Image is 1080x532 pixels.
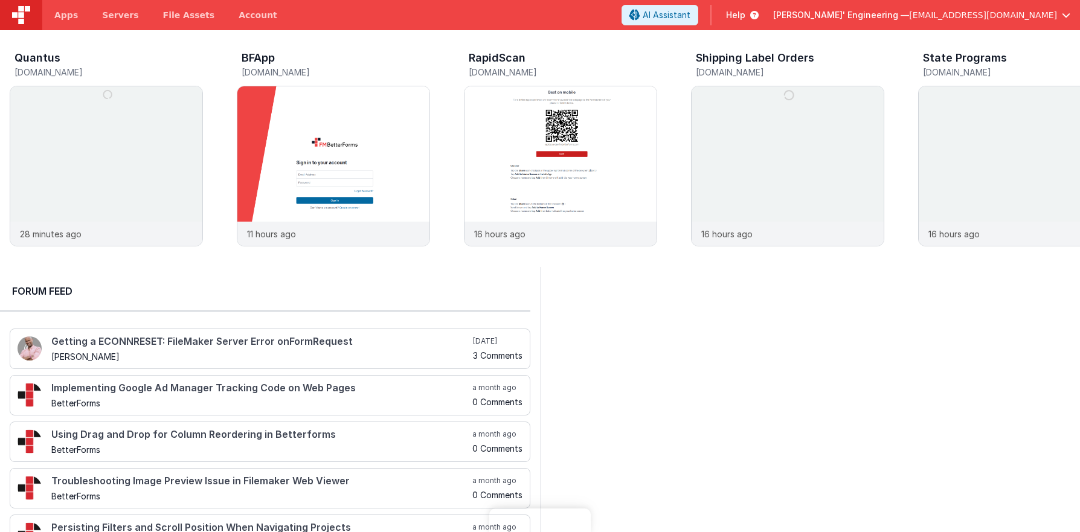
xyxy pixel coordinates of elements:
h5: a month ago [472,476,522,486]
button: [PERSON_NAME]' Engineering — [EMAIL_ADDRESS][DOMAIN_NAME] [773,9,1070,21]
h3: State Programs [923,52,1007,64]
span: Help [726,9,745,21]
a: Using Drag and Drop for Column Reordering in Betterforms BetterForms a month ago 0 Comments [10,421,530,462]
h3: RapidScan [469,52,526,64]
img: 411_2.png [18,336,42,361]
h4: Getting a ECONNRESET: FileMaker Server Error onFormRequest [51,336,471,347]
p: 16 hours ago [474,228,526,240]
button: AI Assistant [622,5,698,25]
p: 16 hours ago [928,228,980,240]
h5: BetterForms [51,399,470,408]
h3: Shipping Label Orders [696,52,814,64]
h5: [PERSON_NAME] [51,352,471,361]
h5: a month ago [472,429,522,439]
h5: [DOMAIN_NAME] [469,68,657,77]
h3: Quantus [14,52,60,64]
h5: [DOMAIN_NAME] [696,68,884,77]
h2: Forum Feed [12,284,518,298]
a: Troubleshooting Image Preview Issue in Filemaker Web Viewer BetterForms a month ago 0 Comments [10,468,530,508]
h5: a month ago [472,522,522,532]
h5: BetterForms [51,492,470,501]
span: AI Assistant [643,9,690,21]
h5: 3 Comments [473,351,522,360]
h5: [DATE] [473,336,522,346]
img: 295_2.png [18,476,42,500]
span: [PERSON_NAME]' Engineering — [773,9,909,21]
span: Servers [102,9,138,21]
h5: 0 Comments [472,444,522,453]
h4: Implementing Google Ad Manager Tracking Code on Web Pages [51,383,470,394]
span: Apps [54,9,78,21]
h5: 0 Comments [472,397,522,406]
span: File Assets [163,9,215,21]
h5: 0 Comments [472,490,522,499]
h4: Using Drag and Drop for Column Reordering in Betterforms [51,429,470,440]
h5: [DOMAIN_NAME] [14,68,203,77]
a: Getting a ECONNRESET: FileMaker Server Error onFormRequest [PERSON_NAME] [DATE] 3 Comments [10,328,530,369]
h5: [DOMAIN_NAME] [242,68,430,77]
h3: BFApp [242,52,275,64]
img: 295_2.png [18,383,42,407]
p: 11 hours ago [247,228,296,240]
h5: a month ago [472,383,522,393]
h5: BetterForms [51,445,470,454]
span: [EMAIL_ADDRESS][DOMAIN_NAME] [909,9,1057,21]
img: 295_2.png [18,429,42,453]
a: Implementing Google Ad Manager Tracking Code on Web Pages BetterForms a month ago 0 Comments [10,375,530,415]
h4: Troubleshooting Image Preview Issue in Filemaker Web Viewer [51,476,470,487]
p: 16 hours ago [701,228,753,240]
